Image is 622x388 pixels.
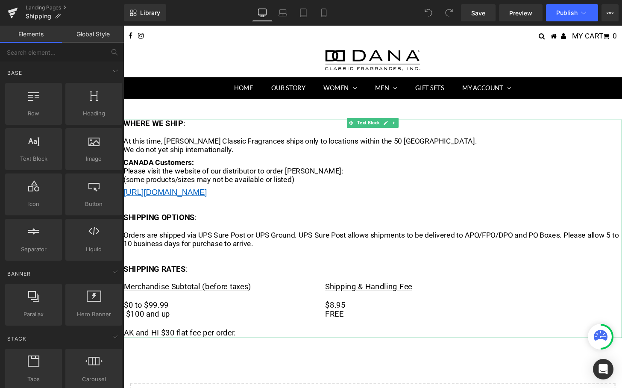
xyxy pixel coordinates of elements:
button: Redo [440,4,458,21]
button: More [601,4,619,21]
a: Landing Pages [26,4,124,11]
span: Row [8,109,59,118]
a: MY CART 0 [465,6,512,15]
a: Mobile [314,4,334,21]
span: Parallax [8,310,59,319]
span: $100 and up [3,294,48,304]
span: Tabs [8,375,59,384]
a: Gift Sets [294,54,341,75]
span: 0 [508,6,512,15]
span: Text Block [8,154,59,163]
span: Preview [509,9,532,18]
span: Hero Banner [68,310,120,319]
a: Laptop [273,4,293,21]
span: Stack [6,335,27,343]
span: Base [6,69,23,77]
a: Home [106,54,143,75]
span: Separator [8,245,59,254]
a: Preview [499,4,543,21]
span: Text Block [241,96,267,106]
span: FREE [209,294,229,304]
span: Liquid [68,245,120,254]
span: Save [471,9,485,18]
span: Icon [8,200,59,209]
span: AK and HI $30 flat fee per order. [0,314,117,323]
a: Tablet [293,4,314,21]
span: Shipping & Handling Fee [209,266,299,276]
td: $8.95 [209,285,517,295]
a: Expand / Collapse [276,96,285,106]
span: Publish [556,9,578,16]
span: Heading [68,109,120,118]
a: Women [199,54,251,76]
a: Men [252,54,293,76]
span: Banner [6,270,32,278]
a: New Library [124,4,166,21]
span: Library [140,9,160,17]
div: Open Intercom Messenger [593,359,613,379]
span: Button [68,200,120,209]
a: My Account [343,54,411,76]
span: Merchandise Subtotal (before taxes) [0,266,132,276]
button: Undo [420,4,437,21]
a: Global Style [62,26,124,43]
span: Shipping [26,13,51,20]
a: Our Story [145,54,197,75]
a: Desktop [252,4,273,21]
button: Publish [546,4,598,21]
img: Logo for Dana classic fragrances, inc. [209,25,308,47]
span: Image [68,154,120,163]
span: Carousel [68,375,120,384]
